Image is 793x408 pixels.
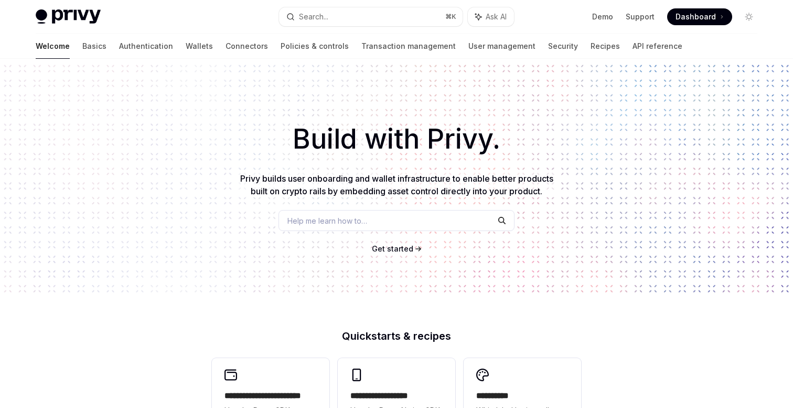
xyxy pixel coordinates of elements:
a: Wallets [186,34,213,59]
a: Support [626,12,655,22]
img: light logo [36,9,101,24]
h1: Build with Privy. [17,119,776,160]
div: Search... [299,11,328,23]
a: Recipes [591,34,620,59]
button: Toggle dark mode [741,8,757,25]
a: User management [468,34,535,59]
a: Policies & controls [281,34,349,59]
span: Help me learn how to… [287,215,367,226]
span: Get started [372,244,413,253]
span: Ask AI [486,12,507,22]
a: Security [548,34,578,59]
a: API reference [633,34,682,59]
span: ⌘ K [445,13,456,21]
a: Dashboard [667,8,732,25]
a: Get started [372,244,413,254]
button: Search...⌘K [279,7,463,26]
a: Demo [592,12,613,22]
a: Connectors [226,34,268,59]
a: Authentication [119,34,173,59]
a: Basics [82,34,106,59]
h2: Quickstarts & recipes [212,331,581,341]
span: Privy builds user onboarding and wallet infrastructure to enable better products built on crypto ... [240,173,553,196]
a: Transaction management [361,34,456,59]
span: Dashboard [676,12,716,22]
button: Ask AI [468,7,514,26]
a: Welcome [36,34,70,59]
